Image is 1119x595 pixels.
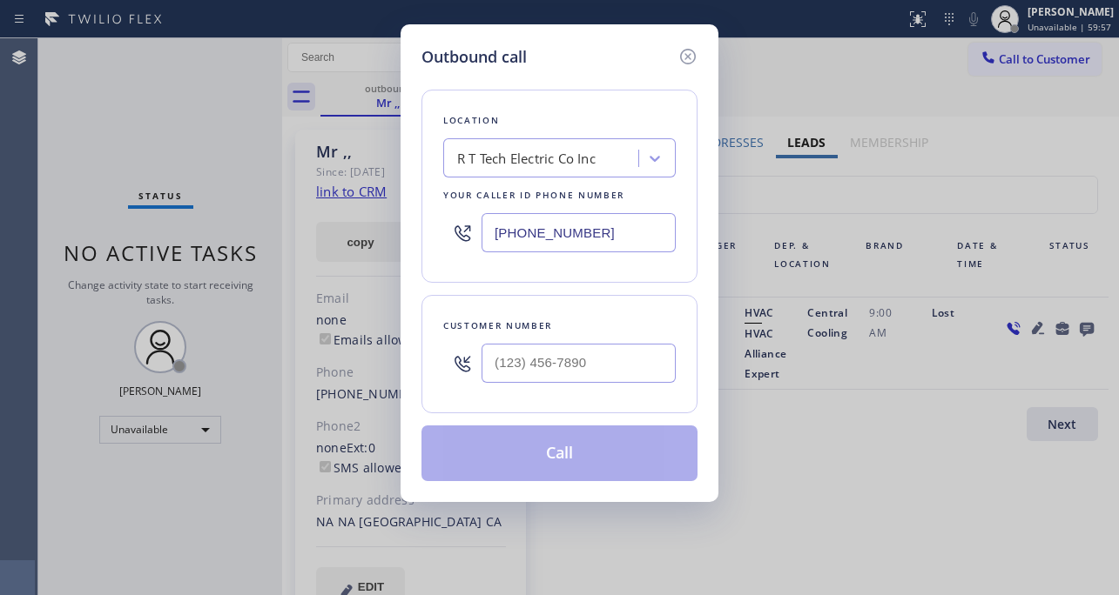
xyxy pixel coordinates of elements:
[443,111,676,130] div: Location
[421,425,698,481] button: Call
[482,213,676,252] input: (123) 456-7890
[482,344,676,383] input: (123) 456-7890
[443,317,676,335] div: Customer number
[443,186,676,204] div: Your caller id phone number
[457,149,596,169] div: R T Tech Electric Co Inc
[421,45,527,69] h5: Outbound call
